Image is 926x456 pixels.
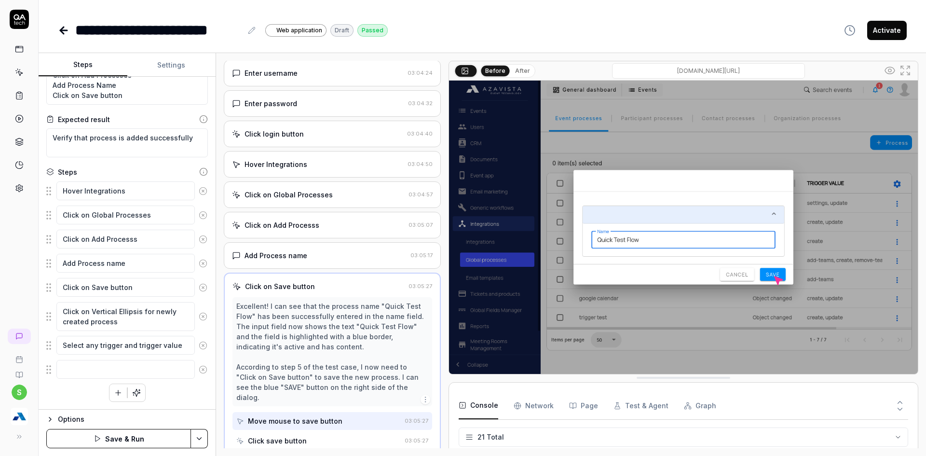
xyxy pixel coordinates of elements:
button: Remove step [195,336,211,355]
div: Draft [330,24,354,37]
div: Click on Save button [245,281,315,291]
a: Book a call with us [4,348,34,363]
div: Click on Global Processes [245,190,333,200]
button: Network [514,392,554,419]
button: Open in full screen [898,63,913,78]
a: Web application [265,24,327,37]
button: Remove step [195,181,211,201]
time: 03:05:27 [405,417,428,424]
time: 03:05:17 [410,252,433,259]
time: 03:04:50 [408,161,433,167]
button: Show all interative elements [882,63,898,78]
div: Passed [357,24,388,37]
button: Before [481,65,509,76]
a: New conversation [8,329,31,344]
div: Click login button [245,129,304,139]
span: Web application [276,26,322,35]
time: 03:05:07 [409,221,433,228]
time: 03:04:24 [408,69,433,76]
a: Documentation [4,363,34,379]
div: Hover Integrations [245,159,307,169]
div: Suggestions [46,335,208,356]
time: 03:04:57 [409,191,433,198]
div: Enter username [245,68,298,78]
div: Excellent! I can see that the process name "Quick Test Flow" has been successfully entered in the... [236,301,428,402]
button: Activate [867,21,907,40]
button: Move mouse to save button03:05:27 [232,412,432,430]
time: 03:04:40 [407,130,433,137]
button: Test & Agent [613,392,668,419]
button: Remove step [195,360,211,379]
div: Enter password [245,98,297,109]
div: Suggestions [46,359,208,380]
button: Options [46,414,208,425]
div: Steps [58,167,77,177]
button: View version history [838,21,861,40]
button: Remove step [195,278,211,297]
div: Suggestions [46,181,208,201]
button: Console [459,392,498,419]
time: 03:05:27 [409,283,432,290]
button: Graph [684,392,716,419]
button: Save & Run [46,429,191,448]
button: Remove step [195,230,211,249]
div: Click on Add Processs [245,220,319,230]
button: After [511,66,534,76]
img: Screenshot [449,81,918,374]
button: Page [569,392,598,419]
button: Steps [39,54,127,77]
button: Remove step [195,307,211,326]
time: 03:04:32 [408,100,433,107]
div: Suggestions [46,277,208,298]
div: Options [58,414,208,425]
div: Suggestions [46,253,208,274]
div: Suggestions [46,302,208,332]
div: Suggestions [46,205,208,225]
button: Remove step [195,254,211,273]
button: Azavista Logo [4,400,34,427]
button: s [12,385,27,400]
time: 03:05:27 [405,437,428,444]
button: Remove step [195,206,211,225]
button: Click save button03:05:27 [232,432,432,450]
div: Click save button [248,436,307,446]
img: Azavista Logo [11,408,28,425]
div: Move mouse to save button [248,416,342,426]
div: Expected result [58,114,110,124]
div: Add Process name [245,250,307,261]
div: Suggestions [46,229,208,249]
button: Settings [127,54,216,77]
